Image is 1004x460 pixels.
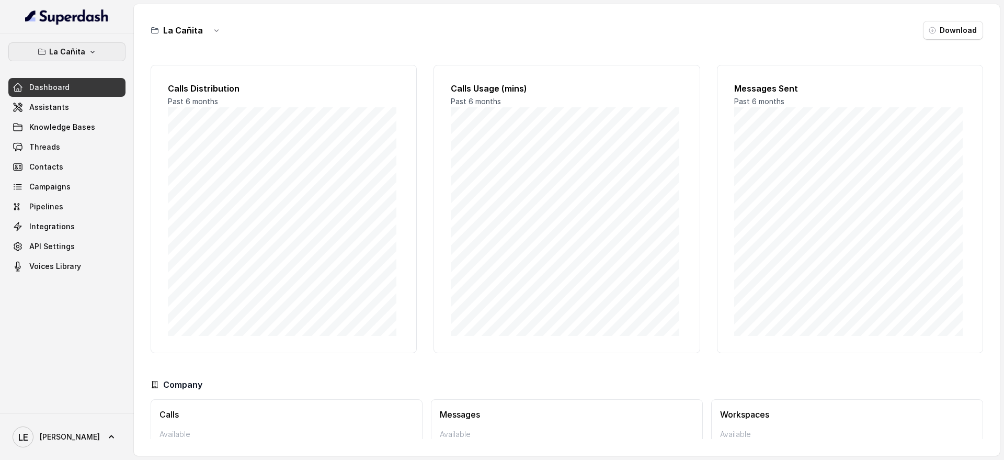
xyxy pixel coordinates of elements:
p: Available [720,429,974,440]
a: Assistants [8,98,125,117]
a: Knowledge Bases [8,118,125,137]
p: Available [159,429,414,440]
span: API Settings [29,241,75,252]
span: Past 6 months [451,97,501,106]
a: [PERSON_NAME] [8,422,125,452]
span: Contacts [29,162,63,172]
a: API Settings [8,237,125,256]
span: Knowledge Bases [29,122,95,132]
span: Voices Library [29,261,81,272]
button: Download [923,21,983,40]
h3: La Cañita [163,24,203,37]
span: Threads [29,142,60,152]
a: Contacts [8,158,125,176]
h2: Calls Distribution [168,82,400,95]
h3: Calls [159,408,414,421]
p: Available [440,429,694,440]
span: Campaigns [29,182,71,192]
h3: Company [163,378,202,391]
a: Voices Library [8,257,125,276]
p: La Cañita [49,46,85,58]
span: Integrations [29,221,75,232]
h3: Workspaces [720,408,974,421]
span: Past 6 months [734,97,784,106]
span: Dashboard [29,82,70,93]
span: Pipelines [29,201,63,212]
img: light.svg [25,8,109,25]
h3: Messages [440,408,694,421]
h2: Calls Usage (mins) [451,82,682,95]
a: Integrations [8,217,125,236]
a: Dashboard [8,78,125,97]
h2: Messages Sent [734,82,966,95]
span: Past 6 months [168,97,218,106]
text: LE [18,432,28,443]
span: Assistants [29,102,69,113]
a: Campaigns [8,177,125,196]
a: Threads [8,138,125,156]
span: [PERSON_NAME] [40,432,100,442]
a: Pipelines [8,197,125,216]
button: La Cañita [8,42,125,61]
